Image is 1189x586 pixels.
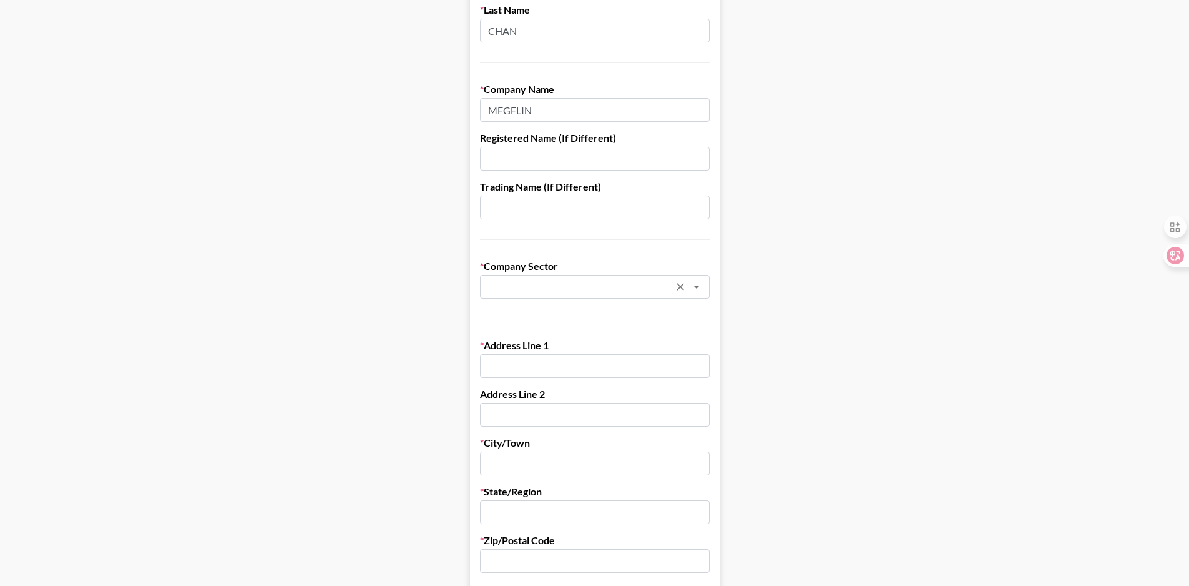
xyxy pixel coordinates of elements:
[480,181,710,193] label: Trading Name (If Different)
[480,534,710,547] label: Zip/Postal Code
[480,485,710,498] label: State/Region
[688,278,705,295] button: Open
[480,388,710,400] label: Address Line 2
[480,83,710,96] label: Company Name
[480,339,710,352] label: Address Line 1
[480,132,710,144] label: Registered Name (If Different)
[480,260,710,272] label: Company Sector
[672,278,689,295] button: Clear
[480,4,710,16] label: Last Name
[480,437,710,449] label: City/Town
